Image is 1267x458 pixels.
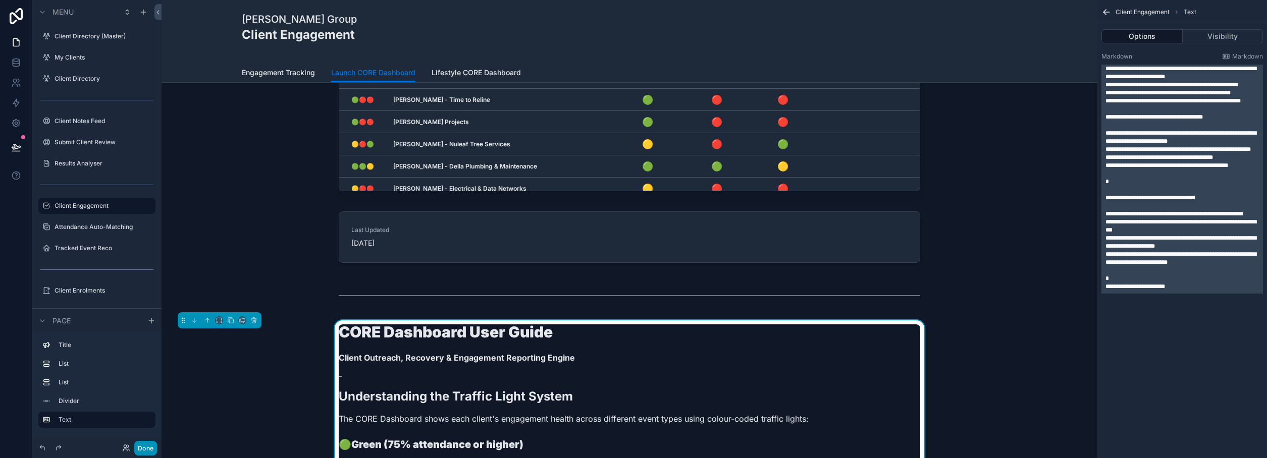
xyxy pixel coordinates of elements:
[1184,8,1196,16] span: Text
[339,353,575,363] strong: Client Outreach, Recovery & Engagement Reporting Engine
[339,388,920,405] h2: Understanding the Traffic Light System
[1101,65,1263,294] div: scrollable content
[55,287,149,295] label: Client Enrolments
[432,64,521,84] a: Lifestyle CORE Dashboard
[1116,8,1170,16] span: Client Engagement
[55,32,149,40] label: Client Directory (Master)
[55,308,149,316] label: Coaching Allocations
[1183,29,1263,43] button: Visibility
[134,441,157,455] button: Done
[59,360,147,368] label: List
[55,138,149,146] label: Submit Client Review
[339,437,920,452] h3: 🟢
[59,341,147,349] label: Title
[242,12,357,26] h1: [PERSON_NAME] Group
[1232,52,1263,61] span: Markdown
[242,64,315,84] a: Engagement Tracking
[1101,29,1183,43] button: Options
[331,64,415,83] a: Launch CORE Dashboard
[32,332,162,438] div: scrollable content
[55,223,149,231] label: Attendance Auto-Matching
[339,413,920,425] p: The CORE Dashboard shows each client's engagement health across different event types using colou...
[59,397,147,405] label: Divider
[432,68,521,78] span: Lifestyle CORE Dashboard
[59,416,147,424] label: Text
[55,53,149,62] label: My Clients
[55,117,149,125] label: Client Notes Feed
[339,324,920,339] h1: CORE Dashboard User Guide
[1222,52,1263,61] a: Markdown
[331,68,415,78] span: Launch CORE Dashboard
[339,370,920,382] p: -
[55,159,149,167] label: Results Analyser
[1101,52,1132,61] label: Markdown
[52,7,74,17] span: Menu
[242,68,315,78] span: Engagement Tracking
[55,75,149,83] label: Client Directory
[59,378,147,386] label: List
[55,202,149,210] label: Client Engagement
[351,438,523,450] strong: Green (75% attendance or higher)
[242,26,357,43] h2: Client Engagement
[55,244,149,252] label: Tracked Event Reco
[52,316,71,326] span: Page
